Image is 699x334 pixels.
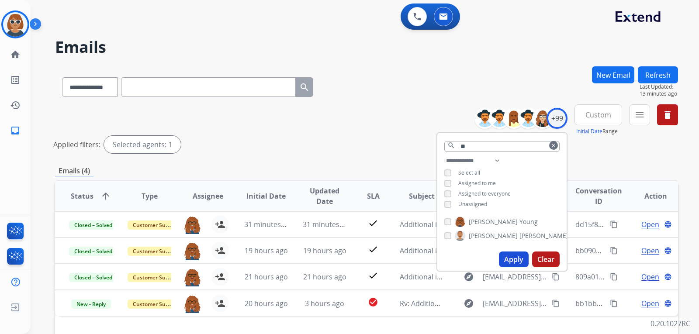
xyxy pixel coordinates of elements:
[183,216,201,234] img: agent-avatar
[610,273,618,281] mat-icon: content_copy
[499,251,529,267] button: Apply
[610,220,618,228] mat-icon: content_copy
[458,190,511,197] span: Assigned to everyone
[447,141,455,149] mat-icon: search
[303,186,347,207] span: Updated Date
[215,272,225,282] mat-icon: person_add
[610,247,618,255] mat-icon: content_copy
[458,200,487,208] span: Unassigned
[664,220,672,228] mat-icon: language
[483,272,547,282] span: [EMAIL_ADDRESS][DOMAIN_NAME]
[142,191,158,201] span: Type
[575,186,622,207] span: Conversation ID
[303,220,353,229] span: 31 minutes ago
[53,139,100,150] p: Applied filters:
[592,66,634,83] button: New Email
[409,191,435,201] span: Subject
[10,125,21,136] mat-icon: inbox
[215,219,225,230] mat-icon: person_add
[303,272,346,282] span: 21 hours ago
[634,110,645,120] mat-icon: menu
[69,220,118,230] span: Closed – Solved
[215,245,225,256] mat-icon: person_add
[71,300,111,309] span: New - Reply
[104,136,181,153] div: Selected agents: 1
[368,297,378,307] mat-icon: check_circle
[641,272,659,282] span: Open
[55,38,678,56] h2: Emails
[100,191,111,201] mat-icon: arrow_upward
[400,246,502,255] span: Additional information Needed
[483,298,547,309] span: [EMAIL_ADDRESS][DOMAIN_NAME]
[215,298,225,309] mat-icon: person_add
[55,165,93,176] p: Emails (4)
[585,113,611,117] span: Custom
[367,191,380,201] span: SLA
[183,268,201,286] img: agent-avatar
[519,231,568,240] span: [PERSON_NAME]
[547,108,568,129] div: +99
[638,66,678,83] button: Refresh
[299,82,310,93] mat-icon: search
[303,246,346,255] span: 19 hours ago
[641,298,659,309] span: Open
[400,220,502,229] span: Additional information Needed
[458,169,480,176] span: Select all
[640,83,678,90] span: Last Updated:
[244,220,295,229] span: 31 minutes ago
[664,273,672,281] mat-icon: language
[368,270,378,281] mat-icon: check
[464,298,474,309] mat-icon: explore
[664,300,672,307] mat-icon: language
[368,218,378,228] mat-icon: check
[464,272,474,282] mat-icon: explore
[10,100,21,110] mat-icon: history
[532,251,560,267] button: Clear
[183,242,201,260] img: agent-avatar
[128,220,184,230] span: Customer Support
[519,217,538,226] span: Young
[368,244,378,255] mat-icon: check
[469,231,518,240] span: [PERSON_NAME]
[245,299,288,308] span: 20 hours ago
[552,273,560,281] mat-icon: content_copy
[574,104,622,125] button: Custom
[10,75,21,85] mat-icon: list_alt
[641,245,659,256] span: Open
[183,295,201,313] img: agent-avatar
[245,246,288,255] span: 19 hours ago
[651,318,690,329] p: 0.20.1027RC
[69,247,118,256] span: Closed – Solved
[128,273,184,282] span: Customer Support
[246,191,286,201] span: Initial Date
[619,181,678,211] th: Action
[664,247,672,255] mat-icon: language
[128,300,184,309] span: Customer Support
[10,49,21,60] mat-icon: home
[640,90,678,97] span: 13 minutes ago
[400,272,502,282] span: Additional information Needed
[71,191,93,201] span: Status
[245,272,288,282] span: 21 hours ago
[305,299,344,308] span: 3 hours ago
[3,12,28,37] img: avatar
[662,110,673,120] mat-icon: delete
[458,179,496,187] span: Assigned to me
[552,300,560,307] mat-icon: content_copy
[576,127,618,135] span: Range
[641,219,659,230] span: Open
[551,143,556,148] mat-icon: clear
[576,128,602,135] button: Initial Date
[128,247,184,256] span: Customer Support
[193,191,223,201] span: Assignee
[469,217,518,226] span: [PERSON_NAME]
[610,300,618,307] mat-icon: content_copy
[400,299,513,308] span: Rv: Additional Information Needed
[69,273,118,282] span: Closed – Solved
